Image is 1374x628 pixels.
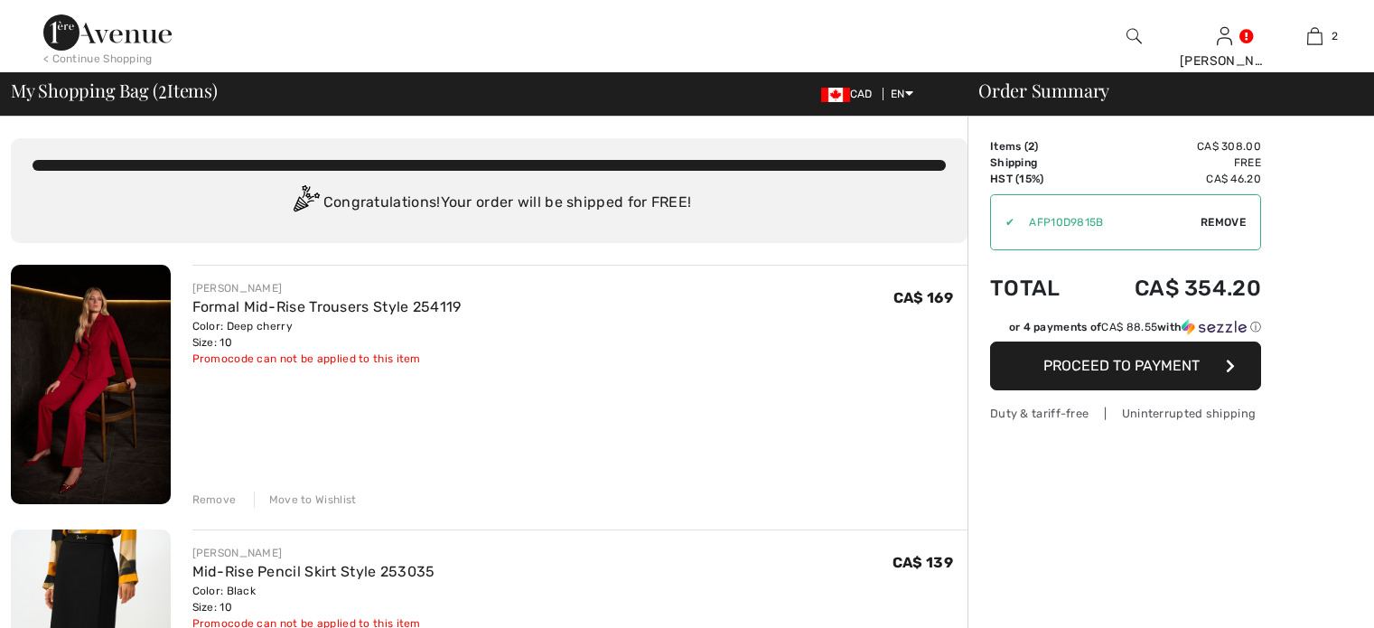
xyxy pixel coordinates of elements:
[893,554,953,571] span: CA$ 139
[957,81,1363,99] div: Order Summary
[192,318,462,351] div: Color: Deep cherry Size: 10
[1126,25,1142,47] img: search the website
[1101,321,1157,333] span: CA$ 88.55
[990,171,1087,187] td: HST (15%)
[1217,27,1232,44] a: Sign In
[192,583,435,615] div: Color: Black Size: 10
[990,319,1261,342] div: or 4 payments ofCA$ 88.55withSezzle Click to learn more about Sezzle
[991,214,1014,230] div: ✔
[11,265,171,504] img: Formal Mid-Rise Trousers Style 254119
[254,492,357,508] div: Move to Wishlist
[990,342,1261,390] button: Proceed to Payment
[1087,138,1261,155] td: CA$ 308.00
[1307,25,1323,47] img: My Bag
[192,563,435,580] a: Mid-Rise Pencil Skirt Style 253035
[1180,52,1268,70] div: [PERSON_NAME]
[158,77,167,100] span: 2
[1014,195,1201,249] input: Promo code
[1087,171,1261,187] td: CA$ 46.20
[192,298,462,315] a: Formal Mid-Rise Trousers Style 254119
[1270,25,1359,47] a: 2
[1332,28,1338,44] span: 2
[1217,25,1232,47] img: My Info
[192,545,435,561] div: [PERSON_NAME]
[1182,319,1247,335] img: Sezzle
[1009,319,1261,335] div: or 4 payments of with
[893,289,953,306] span: CA$ 169
[821,88,880,100] span: CAD
[990,155,1087,171] td: Shipping
[192,280,462,296] div: [PERSON_NAME]
[11,81,218,99] span: My Shopping Bag ( Items)
[1028,140,1034,153] span: 2
[990,138,1087,155] td: Items ( )
[1043,357,1200,374] span: Proceed to Payment
[1087,258,1261,319] td: CA$ 354.20
[1201,214,1246,230] span: Remove
[990,405,1261,422] div: Duty & tariff-free | Uninterrupted shipping
[990,258,1087,319] td: Total
[192,351,462,367] div: Promocode can not be applied to this item
[43,14,172,51] img: 1ère Avenue
[192,492,237,508] div: Remove
[1087,155,1261,171] td: Free
[43,51,153,67] div: < Continue Shopping
[891,88,913,100] span: EN
[821,88,850,102] img: Canadian Dollar
[33,185,946,221] div: Congratulations! Your order will be shipped for FREE!
[287,185,323,221] img: Congratulation2.svg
